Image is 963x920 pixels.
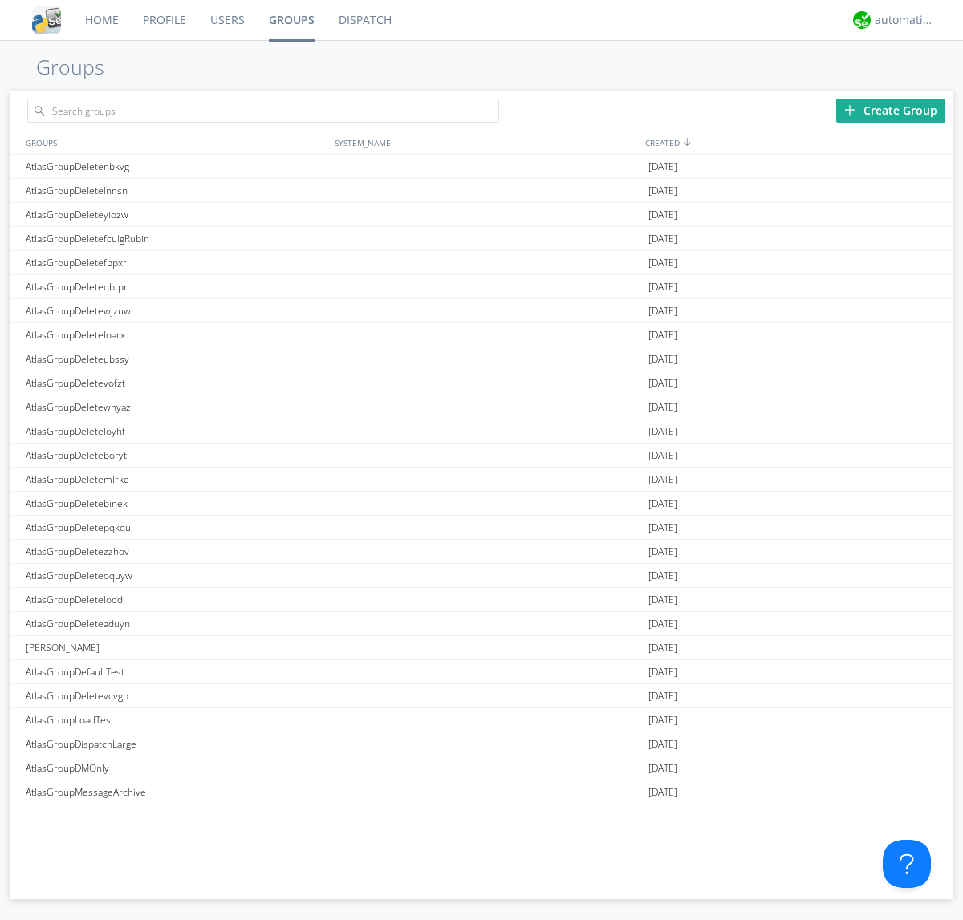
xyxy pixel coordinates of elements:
[10,444,953,468] a: AtlasGroupDeleteboryt[DATE]
[10,732,953,756] a: AtlasGroupDispatchLarge[DATE]
[10,419,953,444] a: AtlasGroupDeleteloyhf[DATE]
[10,299,953,323] a: AtlasGroupDeletewjzuw[DATE]
[22,540,331,563] div: AtlasGroupDeletezzhov
[648,756,677,780] span: [DATE]
[22,684,331,707] div: AtlasGroupDeletevcvgb
[22,564,331,587] div: AtlasGroupDeleteoquyw
[648,684,677,708] span: [DATE]
[853,11,871,29] img: d2d01cd9b4174d08988066c6d424eccd
[10,395,953,419] a: AtlasGroupDeletewhyaz[DATE]
[10,203,953,227] a: AtlasGroupDeleteyiozw[DATE]
[22,395,331,419] div: AtlasGroupDeletewhyaz
[22,179,331,202] div: AtlasGroupDeletelnnsn
[648,804,677,829] span: [DATE]
[32,6,61,34] img: cddb5a64eb264b2086981ab96f4c1ba7
[648,444,677,468] span: [DATE]
[22,323,331,347] div: AtlasGroupDeleteloarx
[10,516,953,540] a: AtlasGroupDeletepqkqu[DATE]
[10,492,953,516] a: AtlasGroupDeletebinek[DATE]
[648,251,677,275] span: [DATE]
[883,840,931,888] iframe: Toggle Customer Support
[22,660,331,683] div: AtlasGroupDefaultTest
[875,12,935,28] div: automation+atlas
[22,203,331,226] div: AtlasGroupDeleteyiozw
[22,419,331,443] div: AtlasGroupDeleteloyhf
[648,780,677,804] span: [DATE]
[22,756,331,780] div: AtlasGroupDMOnly
[648,323,677,347] span: [DATE]
[22,371,331,395] div: AtlasGroupDeletevofzt
[22,444,331,467] div: AtlasGroupDeleteboryt
[10,540,953,564] a: AtlasGroupDeletezzhov[DATE]
[648,155,677,179] span: [DATE]
[648,227,677,251] span: [DATE]
[648,347,677,371] span: [DATE]
[22,131,327,154] div: GROUPS
[22,468,331,491] div: AtlasGroupDeletemlrke
[27,99,499,123] input: Search groups
[648,636,677,660] span: [DATE]
[10,804,953,829] a: AtlasGroupDeletemwbwn[DATE]
[22,732,331,756] div: AtlasGroupDispatchLarge
[648,516,677,540] span: [DATE]
[10,588,953,612] a: AtlasGroupDeleteloddi[DATE]
[10,780,953,804] a: AtlasGroupMessageArchive[DATE]
[10,660,953,684] a: AtlasGroupDefaultTest[DATE]
[331,131,641,154] div: SYSTEM_NAME
[22,299,331,322] div: AtlasGroupDeletewjzuw
[648,395,677,419] span: [DATE]
[22,492,331,515] div: AtlasGroupDeletebinek
[10,612,953,636] a: AtlasGroupDeleteaduyn[DATE]
[648,203,677,227] span: [DATE]
[648,492,677,516] span: [DATE]
[648,588,677,612] span: [DATE]
[844,104,855,116] img: plus.svg
[10,756,953,780] a: AtlasGroupDMOnly[DATE]
[648,540,677,564] span: [DATE]
[836,99,945,123] div: Create Group
[10,275,953,299] a: AtlasGroupDeleteqbtpr[DATE]
[10,347,953,371] a: AtlasGroupDeleteubssy[DATE]
[10,564,953,588] a: AtlasGroupDeleteoquyw[DATE]
[648,179,677,203] span: [DATE]
[648,371,677,395] span: [DATE]
[10,684,953,708] a: AtlasGroupDeletevcvgb[DATE]
[648,732,677,756] span: [DATE]
[22,780,331,804] div: AtlasGroupMessageArchive
[648,419,677,444] span: [DATE]
[10,227,953,251] a: AtlasGroupDeletefculgRubin[DATE]
[22,275,331,298] div: AtlasGroupDeleteqbtpr
[22,155,331,178] div: AtlasGroupDeletenbkvg
[22,227,331,250] div: AtlasGroupDeletefculgRubin
[648,660,677,684] span: [DATE]
[10,636,953,660] a: [PERSON_NAME][DATE]
[10,468,953,492] a: AtlasGroupDeletemlrke[DATE]
[22,347,331,371] div: AtlasGroupDeleteubssy
[22,251,331,274] div: AtlasGroupDeletefbpxr
[648,275,677,299] span: [DATE]
[648,708,677,732] span: [DATE]
[648,468,677,492] span: [DATE]
[648,299,677,323] span: [DATE]
[22,804,331,828] div: AtlasGroupDeletemwbwn
[10,155,953,179] a: AtlasGroupDeletenbkvg[DATE]
[22,516,331,539] div: AtlasGroupDeletepqkqu
[648,612,677,636] span: [DATE]
[22,708,331,732] div: AtlasGroupLoadTest
[10,251,953,275] a: AtlasGroupDeletefbpxr[DATE]
[648,564,677,588] span: [DATE]
[10,708,953,732] a: AtlasGroupLoadTest[DATE]
[10,371,953,395] a: AtlasGroupDeletevofzt[DATE]
[22,612,331,635] div: AtlasGroupDeleteaduyn
[641,131,953,154] div: CREATED
[10,323,953,347] a: AtlasGroupDeleteloarx[DATE]
[10,179,953,203] a: AtlasGroupDeletelnnsn[DATE]
[22,588,331,611] div: AtlasGroupDeleteloddi
[22,636,331,659] div: [PERSON_NAME]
